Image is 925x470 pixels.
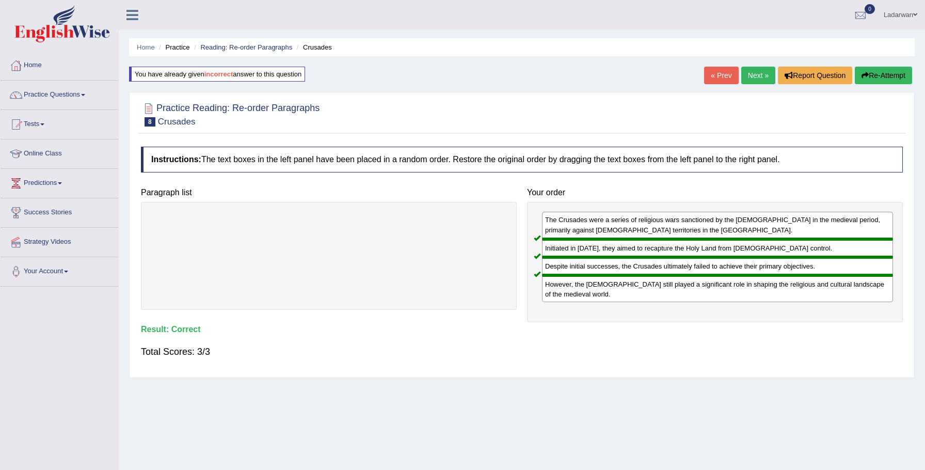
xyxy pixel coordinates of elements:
[1,139,118,165] a: Online Class
[141,325,903,334] h4: Result:
[145,117,155,127] span: 8
[542,257,893,275] div: Despite initial successes, the Crusades ultimately failed to achieve their primary objectives.
[542,212,893,239] div: The Crusades were a series of religious wars sanctioned by the [DEMOGRAPHIC_DATA] in the medieval...
[1,257,118,283] a: Your Account
[1,228,118,254] a: Strategy Videos
[1,81,118,106] a: Practice Questions
[542,239,893,257] div: Initiated in [DATE], they aimed to recapture the Holy Land from [DEMOGRAPHIC_DATA] control.
[542,275,893,302] div: However, the [DEMOGRAPHIC_DATA] still played a significant role in shaping the religious and cult...
[294,42,332,52] li: Crusades
[200,43,292,51] a: Reading: Re-order Paragraphs
[1,110,118,136] a: Tests
[741,67,775,84] a: Next »
[855,67,912,84] button: Re-Attempt
[865,4,875,14] span: 0
[1,198,118,224] a: Success Stories
[1,169,118,195] a: Predictions
[151,155,201,164] b: Instructions:
[141,188,517,197] h4: Paragraph list
[158,117,196,127] small: Crusades
[137,43,155,51] a: Home
[527,188,903,197] h4: Your order
[156,42,189,52] li: Practice
[1,51,118,77] a: Home
[129,67,305,82] div: You have already given answer to this question
[704,67,738,84] a: « Prev
[141,147,903,173] h4: The text boxes in the left panel have been placed in a random order. Restore the original order b...
[778,67,852,84] button: Report Question
[204,70,233,78] b: incorrect
[141,339,903,364] div: Total Scores: 3/3
[141,101,320,127] h2: Practice Reading: Re-order Paragraphs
